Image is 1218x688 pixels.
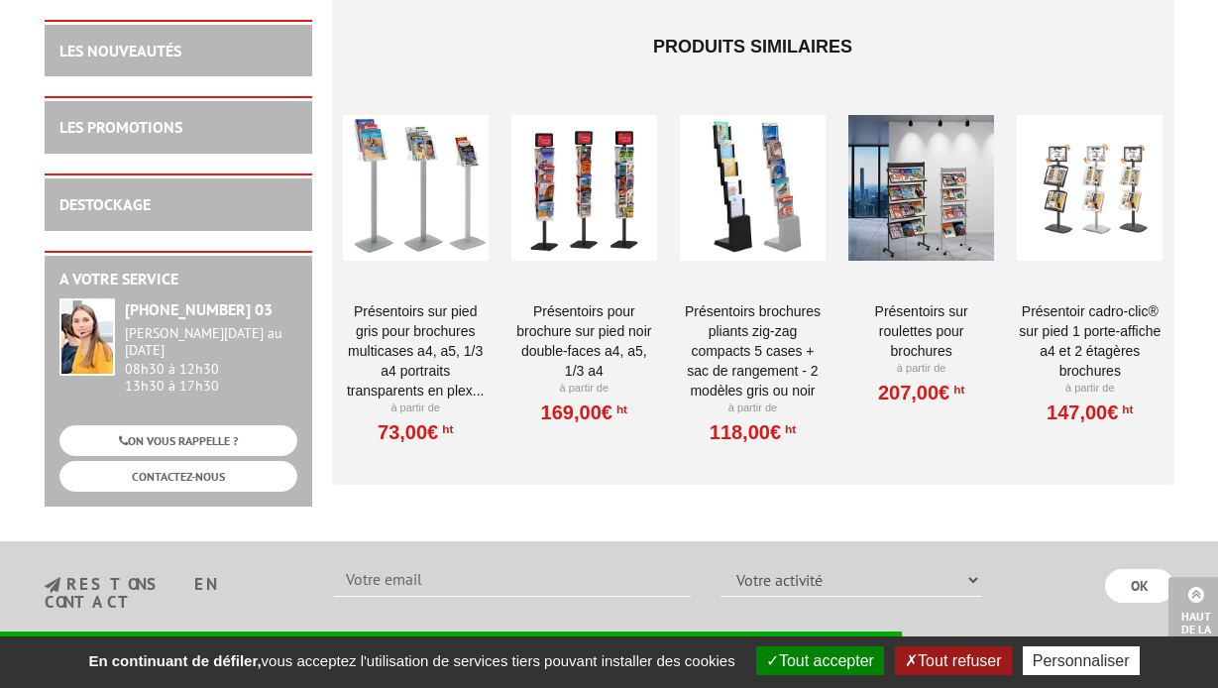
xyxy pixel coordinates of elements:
[59,461,297,492] a: CONTACTEZ-NOUS
[59,271,297,288] h2: A votre service
[1017,301,1163,381] a: Présentoir Cadro-Clic® sur pied 1 porte-affiche A4 et 2 étagères brochures
[848,361,994,377] p: À partir de
[378,426,453,438] a: 73,00€HT
[653,37,852,57] span: Produits similaires
[343,401,489,416] p: À partir de
[1118,402,1133,416] sup: HT
[895,646,1011,675] button: Tout refuser
[59,425,297,456] a: ON VOUS RAPPELLE ?
[59,194,151,214] a: DESTOCKAGE
[59,41,181,60] a: LES NOUVEAUTÉS
[949,383,964,397] sup: HT
[511,301,657,381] a: Présentoirs pour brochure sur pied NOIR double-faces A4, A5, 1/3 A4
[125,325,297,359] div: [PERSON_NAME][DATE] au [DATE]
[59,298,115,376] img: widget-service.jpg
[125,299,273,319] strong: [PHONE_NUMBER] 03
[1105,569,1174,603] input: OK
[334,563,691,597] input: Votre email
[680,301,826,401] a: Présentoirs brochures pliants Zig-Zag compacts 5 cases + sac de rangement - 2 Modèles Gris ou Noir
[78,652,744,669] span: vous acceptez l'utilisation de services tiers pouvant installer des cookies
[781,422,796,436] sup: HT
[878,387,964,399] a: 207,00€HT
[45,576,305,611] h3: restons en contact
[59,117,182,137] a: LES PROMOTIONS
[612,402,627,416] sup: HT
[511,381,657,397] p: À partir de
[1023,646,1140,675] button: Personnaliser (fenêtre modale)
[710,426,796,438] a: 118,00€HT
[45,577,60,594] img: newsletter.jpg
[1017,381,1163,397] p: À partir de
[125,325,297,394] div: 08h30 à 12h30 13h30 à 17h30
[438,422,453,436] sup: HT
[343,301,489,401] a: Présentoirs sur pied GRIS pour brochures multicases A4, A5, 1/3 A4 Portraits transparents en plex...
[541,406,627,418] a: 169,00€HT
[848,301,994,361] a: Présentoirs sur roulettes pour brochures
[756,646,884,675] button: Tout accepter
[680,401,826,416] p: À partir de
[88,652,261,669] strong: En continuant de défiler,
[1047,406,1133,418] a: 147,00€HT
